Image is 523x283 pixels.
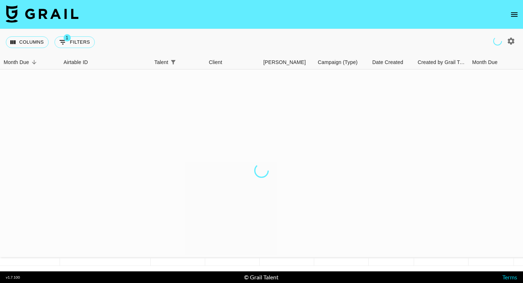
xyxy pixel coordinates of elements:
span: 1 [64,34,71,41]
div: 1 active filter [168,57,178,67]
button: Show filters [54,36,95,48]
div: v 1.7.100 [6,275,20,280]
div: Date Created [372,55,403,69]
div: Airtable ID [64,55,88,69]
div: Month Due [469,55,514,69]
button: Sort [29,57,39,67]
div: Talent [154,55,168,69]
div: [PERSON_NAME] [263,55,306,69]
button: open drawer [507,7,522,22]
button: Show filters [168,57,178,67]
img: Grail Talent [6,5,78,23]
div: Campaign (Type) [318,55,358,69]
div: Booker [260,55,314,69]
button: Sort [178,57,188,67]
div: Created by Grail Team [418,55,467,69]
div: Month Due [472,55,498,69]
div: Created by Grail Team [414,55,469,69]
div: Airtable ID [60,55,151,69]
button: Select columns [6,36,49,48]
span: Refreshing managers, clients, users, talent, campaigns... [493,37,502,45]
div: © Grail Talent [244,274,279,281]
div: Client [209,55,222,69]
div: Date Created [369,55,414,69]
a: Terms [502,274,517,280]
div: Client [205,55,260,69]
div: Month Due [4,55,29,69]
div: Talent [151,55,205,69]
div: Campaign (Type) [314,55,369,69]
